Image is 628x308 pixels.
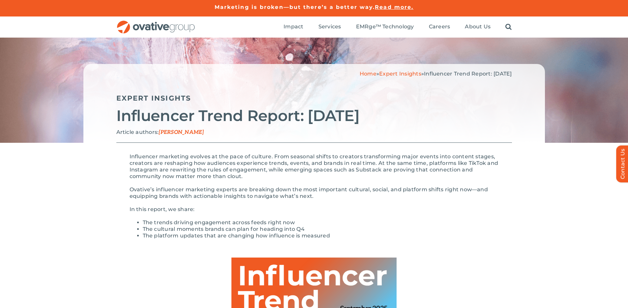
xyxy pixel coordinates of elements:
[284,23,303,30] span: Impact
[424,71,512,77] span: Influencer Trend Report: [DATE]
[116,108,512,124] h2: Influencer Trend Report: [DATE]
[159,129,204,136] span: [PERSON_NAME]
[375,4,413,10] a: Read more.
[215,4,375,10] a: Marketing is broken—but there’s a better way.
[116,129,512,136] p: Article authors:
[356,23,414,31] a: EMRge™ Technology
[143,232,499,239] li: The platform updates that are changing how influence is measured
[360,71,376,77] a: Home
[379,71,421,77] a: Expert Insights
[360,71,512,77] span: » »
[130,206,499,213] p: In this report, we share:
[318,23,341,30] span: Services
[284,23,303,31] a: Impact
[505,23,512,31] a: Search
[116,20,195,26] a: OG_Full_horizontal_RGB
[356,23,414,30] span: EMRge™ Technology
[143,226,499,232] li: The cultural moments brands can plan for heading into Q4
[130,186,499,200] p: Ovative’s influencer marketing experts are breaking down the most important cultural, social, and...
[130,153,499,180] p: Influencer marketing evolves at the pace of culture. From seasonal shifts to creators transformin...
[284,16,512,38] nav: Menu
[465,23,491,31] a: About Us
[465,23,491,30] span: About Us
[429,23,450,31] a: Careers
[429,23,450,30] span: Careers
[116,94,191,102] a: Expert Insights
[143,219,499,226] li: The trends driving engagement across feeds right now
[318,23,341,31] a: Services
